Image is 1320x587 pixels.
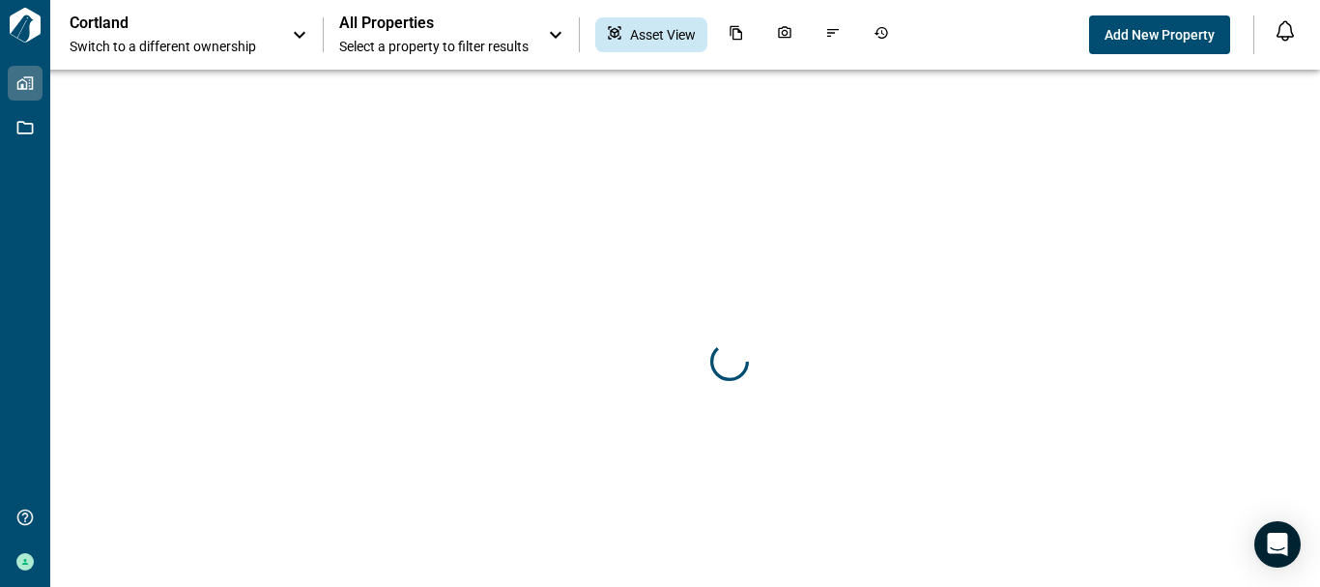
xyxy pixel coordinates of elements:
p: Cortland [70,14,244,33]
button: Open notification feed [1270,15,1301,46]
span: Add New Property [1105,25,1215,44]
div: Job History [862,17,901,52]
button: Add New Property [1089,15,1230,54]
div: Documents [717,17,756,52]
span: Switch to a different ownership [70,37,273,56]
span: Select a property to filter results [339,37,529,56]
div: Open Intercom Messenger [1254,521,1301,568]
span: Asset View [630,25,696,44]
span: All Properties [339,14,529,33]
div: Photos [765,17,804,52]
div: Issues & Info [814,17,852,52]
div: Asset View [595,17,707,52]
